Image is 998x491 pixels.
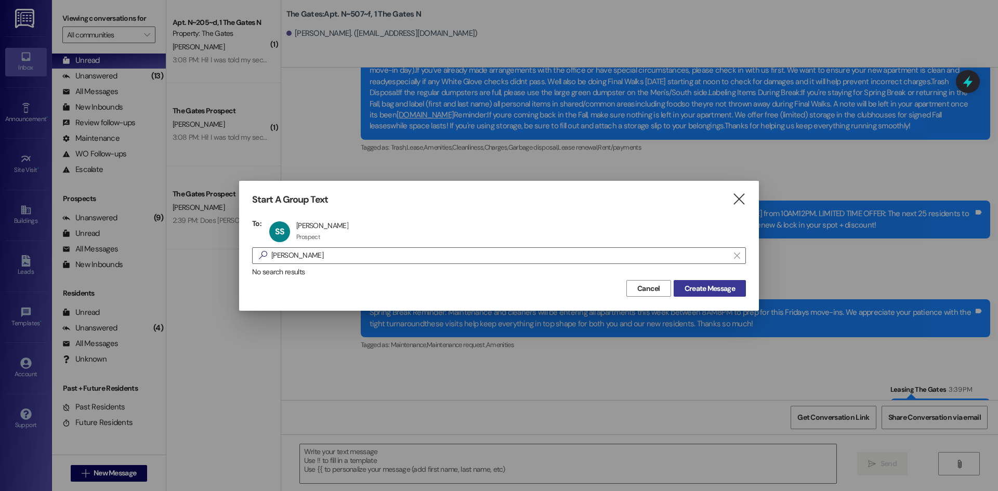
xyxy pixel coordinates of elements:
[252,267,746,277] div: No search results
[271,248,729,263] input: Search for any contact or apartment
[296,233,320,241] div: Prospect
[252,194,328,206] h3: Start A Group Text
[255,250,271,261] i: 
[674,280,746,297] button: Create Message
[252,219,261,228] h3: To:
[729,248,745,263] button: Clear text
[275,226,284,237] span: SS
[734,251,740,260] i: 
[637,283,660,294] span: Cancel
[732,194,746,205] i: 
[685,283,735,294] span: Create Message
[626,280,671,297] button: Cancel
[296,221,348,230] div: [PERSON_NAME]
